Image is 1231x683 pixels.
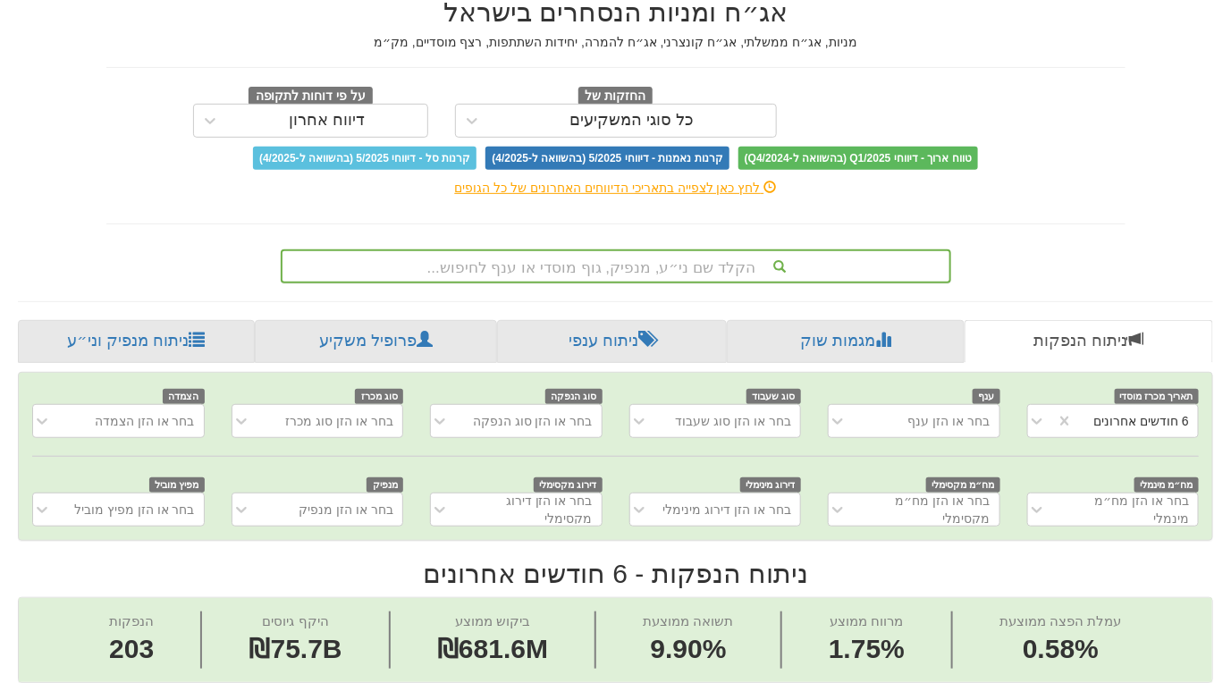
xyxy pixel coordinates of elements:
[299,501,393,519] div: בחר או הזן מנפיק
[908,412,991,430] div: בחר או הזן ענף
[285,412,393,430] div: בחר או הזן סוג מכרז
[727,320,965,363] a: מגמות שוק
[18,559,1213,588] h2: ניתוח הנפקות - 6 חודשים אחרונים
[1093,412,1189,430] div: 6 חודשים אחרונים
[355,389,403,404] span: סוג מכרז
[858,492,991,527] div: בחר או הזן מח״מ מקסימלי
[578,87,653,106] span: החזקות של
[109,630,154,669] span: 203
[289,112,365,130] div: דיווח אחרון
[999,630,1121,669] span: 0.58%
[497,320,728,363] a: ניתוח ענפי
[738,147,978,170] span: טווח ארוך - דיווחי Q1/2025 (בהשוואה ל-Q4/2024)
[109,613,154,628] span: הנפקות
[249,634,342,663] span: ₪75.7B
[926,477,1000,493] span: מח״מ מקסימלי
[675,412,791,430] div: בחר או הזן סוג שעבוד
[282,251,949,282] div: הקלד שם ני״ע, מנפיק, גוף מוסדי או ענף לחיפוש...
[973,389,1000,404] span: ענף
[570,112,695,130] div: כל סוגי המשקיעים
[999,613,1121,628] span: עמלת הפצה ממוצעת
[485,147,729,170] span: קרנות נאמנות - דיווחי 5/2025 (בהשוואה ל-4/2025)
[253,147,476,170] span: קרנות סל - דיווחי 5/2025 (בהשוואה ל-4/2025)
[830,613,903,628] span: מרווח ממוצע
[74,501,195,519] div: בחר או הזן מפיץ מוביל
[95,412,195,430] div: בחר או הזן הצמדה
[437,634,548,663] span: ₪681.6M
[740,477,801,493] span: דירוג מינימלי
[545,389,603,404] span: סוג הנפקה
[93,179,1139,197] div: לחץ כאן לצפייה בתאריכי הדיווחים האחרונים של כל הגופים
[367,477,403,493] span: מנפיק
[643,613,733,628] span: תשואה ממוצעת
[163,389,205,404] span: הצמדה
[455,613,530,628] span: ביקוש ממוצע
[106,36,1126,49] h5: מניות, אג״ח ממשלתי, אג״ח קונצרני, אג״ח להמרה, יחידות השתתפות, רצף מוסדיים, מק״מ
[829,630,905,669] span: 1.75%
[534,477,603,493] span: דירוג מקסימלי
[1134,477,1199,493] span: מח״מ מינמלי
[662,501,791,519] div: בחר או הזן דירוג מינימלי
[965,320,1213,363] a: ניתוח הנפקות
[263,613,329,628] span: היקף גיוסים
[643,630,733,669] span: 9.90%
[746,389,801,404] span: סוג שעבוד
[1115,389,1199,404] span: תאריך מכרז מוסדי
[255,320,497,363] a: פרופיל משקיע
[1058,492,1190,527] div: בחר או הזן מח״מ מינמלי
[149,477,205,493] span: מפיץ מוביל
[18,320,255,363] a: ניתוח מנפיק וני״ע
[460,492,593,527] div: בחר או הזן דירוג מקסימלי
[249,87,373,106] span: על פי דוחות לתקופה
[473,412,593,430] div: בחר או הזן סוג הנפקה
